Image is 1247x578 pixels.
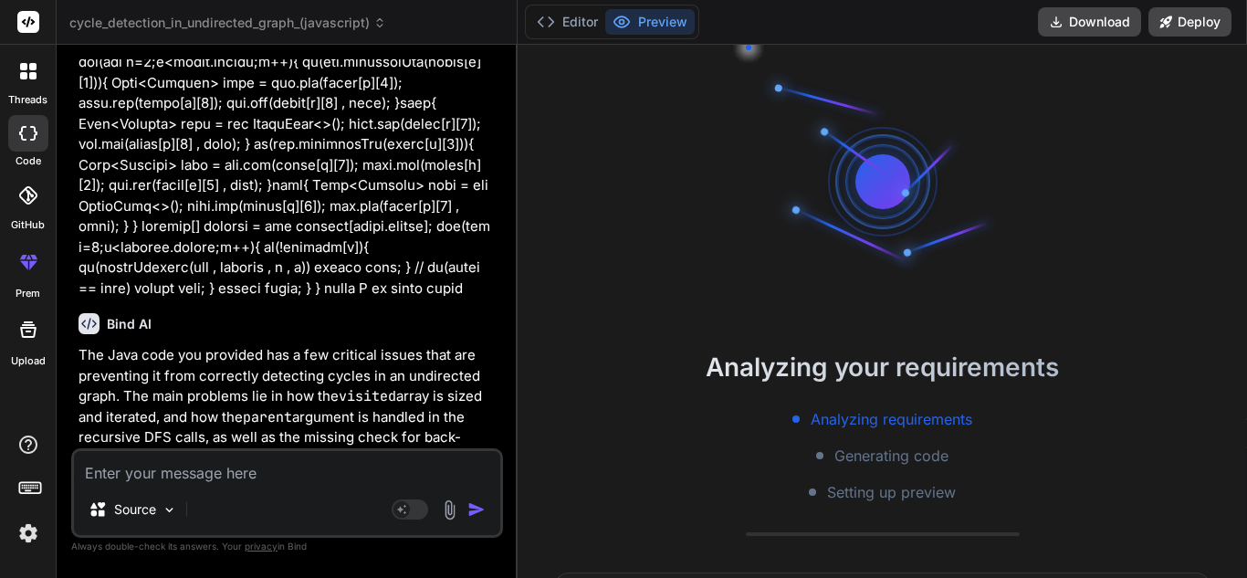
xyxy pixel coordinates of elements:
img: attachment [439,499,460,520]
label: threads [8,92,47,108]
label: Upload [11,353,46,369]
span: Generating code [834,445,948,467]
span: Setting up preview [827,481,956,503]
button: Editor [529,9,605,35]
p: The Java code you provided has a few critical issues that are preventing it from correctly detect... [79,345,499,468]
code: visited [339,387,396,405]
label: GitHub [11,217,45,233]
p: Always double-check its answers. Your in Bind [71,538,503,555]
label: prem [16,286,40,301]
p: Source [114,500,156,519]
img: Pick Models [162,502,177,518]
img: settings [13,518,44,549]
img: icon [467,500,486,519]
button: Download [1038,7,1141,37]
label: code [16,153,41,169]
h6: Bind AI [107,315,152,333]
span: Analyzing requirements [811,408,972,430]
h2: Analyzing your requirements [518,348,1247,386]
span: privacy [245,541,278,552]
button: Preview [605,9,695,35]
span: cycle_detection_in_undirected_graph_(javascript) [69,14,386,32]
code: parent [243,408,292,426]
button: Deploy [1148,7,1231,37]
